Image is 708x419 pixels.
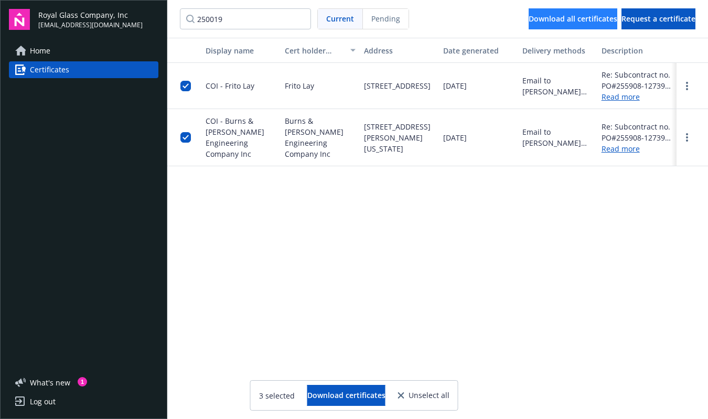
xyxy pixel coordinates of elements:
span: [DATE] [443,80,467,91]
button: Download certificates [307,385,385,406]
span: [EMAIL_ADDRESS][DOMAIN_NAME] [38,20,143,30]
input: Toggle Row Selected [180,81,191,91]
span: Request a certificate [621,14,695,24]
button: Request a certificate [621,8,695,29]
div: Display name [206,45,276,56]
button: Date generated [439,38,518,63]
img: navigator-logo.svg [9,9,30,30]
span: [STREET_ADDRESS][PERSON_NAME][US_STATE] [364,121,435,154]
div: Email to [PERSON_NAME][EMAIL_ADDRESS][PERSON_NAME][DOMAIN_NAME] [522,126,593,148]
a: more [681,131,693,144]
span: Current [326,13,354,24]
span: Home [30,42,50,59]
button: Unselect all [398,385,449,406]
span: Pending [363,9,409,29]
button: Royal Glass Company, Inc[EMAIL_ADDRESS][DOMAIN_NAME] [38,9,158,30]
a: Read more [602,91,672,102]
button: Download all certificates [529,8,617,29]
span: What ' s new [30,377,70,388]
button: Address [360,38,439,63]
span: [DATE] [443,132,467,143]
span: [STREET_ADDRESS] [364,80,431,91]
div: Download all certificates [529,9,617,29]
div: 1 [78,377,87,386]
div: Email to [PERSON_NAME][EMAIL_ADDRESS][PERSON_NAME][DOMAIN_NAME] [522,75,593,97]
div: Address [364,45,435,56]
div: Description [602,45,672,56]
div: Cert holder name [285,45,344,56]
a: more [681,80,693,92]
span: Frito Lay [285,80,314,91]
a: Home [9,42,158,59]
input: Toggle Row Selected [180,132,191,143]
input: Filter certificates... [180,8,311,29]
span: COI - Burns & [PERSON_NAME] Engineering Company Inc [206,116,264,159]
span: Royal Glass Company, Inc [38,9,143,20]
button: Display name [201,38,281,63]
span: Certificates [30,61,69,78]
a: Certificates [9,61,158,78]
button: Delivery methods [518,38,597,63]
span: Download certificates [307,390,385,400]
span: COI - Frito Lay [206,81,254,91]
div: Re: Subcontract no. PO#255908-127399, Modesto Transformation Project, [STREET_ADDRESS][PERSON_NAM... [602,69,672,91]
button: What's new1 [9,377,87,388]
div: Date generated [443,45,514,56]
button: Cert holder name [281,38,360,63]
span: Unselect all [409,392,449,399]
div: Delivery methods [522,45,593,56]
span: Burns & [PERSON_NAME] Engineering Company Inc [285,115,356,159]
span: Pending [371,13,400,24]
button: Description [597,38,677,63]
div: Re: Subcontract no. PO#255908-127399, Modesto Transformation Project, [STREET_ADDRESS][PERSON_NAM... [602,121,672,143]
div: Log out [30,393,56,410]
a: Read more [602,143,672,154]
span: 3 selected [259,390,295,401]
